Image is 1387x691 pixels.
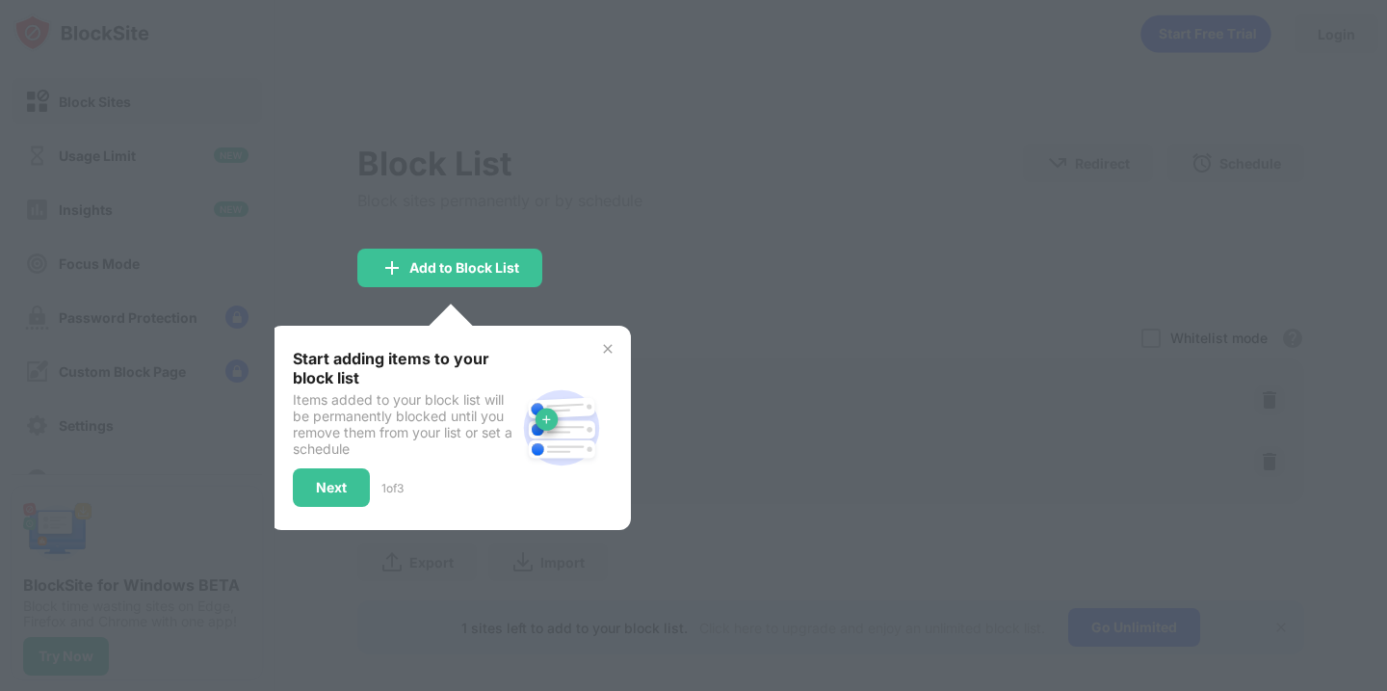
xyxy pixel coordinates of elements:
[316,480,347,495] div: Next
[600,341,615,357] img: x-button.svg
[381,481,404,495] div: 1 of 3
[409,260,519,276] div: Add to Block List
[515,382,608,474] img: block-site.svg
[293,349,515,387] div: Start adding items to your block list
[293,391,515,457] div: Items added to your block list will be permanently blocked until you remove them from your list o...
